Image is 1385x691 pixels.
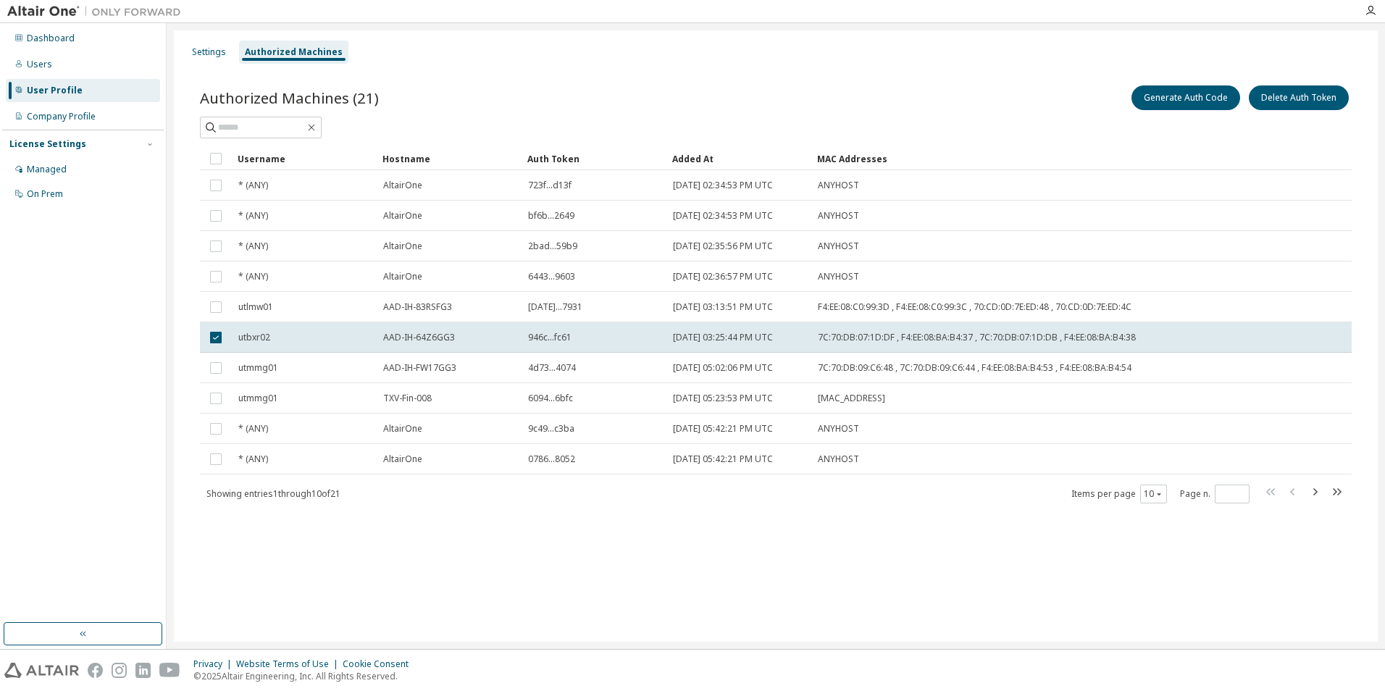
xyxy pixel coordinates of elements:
div: Managed [27,164,67,175]
span: 6443...9603 [528,271,575,282]
span: AAD-IH-83RSFG3 [383,301,452,313]
span: Items per page [1071,485,1167,503]
img: Altair One [7,4,188,19]
div: Dashboard [27,33,75,44]
img: linkedin.svg [135,663,151,678]
span: utmmg01 [238,393,278,404]
span: 723f...d13f [528,180,572,191]
span: [DATE] 05:02:06 PM UTC [673,362,773,374]
button: Generate Auth Code [1131,85,1240,110]
div: Hostname [382,147,516,170]
div: Privacy [193,658,236,670]
span: [DATE] 05:42:21 PM UTC [673,423,773,435]
div: Users [27,59,52,70]
span: 2bad...59b9 [528,240,577,252]
span: [DATE] 05:23:53 PM UTC [673,393,773,404]
span: Authorized Machines (21) [200,88,379,108]
button: 10 [1144,488,1163,500]
span: AltairOne [383,210,422,222]
span: AltairOne [383,271,422,282]
span: * (ANY) [238,423,268,435]
span: bf6b...2649 [528,210,574,222]
div: User Profile [27,85,83,96]
span: ANYHOST [818,271,859,282]
span: 0786...8052 [528,453,575,465]
span: * (ANY) [238,210,268,222]
span: [MAC_ADDRESS] [818,393,885,404]
div: Added At [672,147,806,170]
span: utlmw01 [238,301,273,313]
span: Page n. [1180,485,1250,503]
span: utmmg01 [238,362,278,374]
span: [DATE] 02:35:56 PM UTC [673,240,773,252]
span: * (ANY) [238,240,268,252]
span: 4d73...4074 [528,362,576,374]
span: * (ANY) [238,453,268,465]
span: [DATE] 02:34:53 PM UTC [673,210,773,222]
span: 7C:70:DB:07:1D:DF , F4:EE:08:BA:B4:37 , 7C:70:DB:07:1D:DB , F4:EE:08:BA:B4:38 [818,332,1136,343]
span: TXV-Fin-008 [383,393,432,404]
span: [DATE] 05:42:21 PM UTC [673,453,773,465]
span: [DATE] 03:13:51 PM UTC [673,301,773,313]
img: instagram.svg [112,663,127,678]
span: [DATE] 02:34:53 PM UTC [673,180,773,191]
div: Cookie Consent [343,658,417,670]
button: Delete Auth Token [1249,85,1349,110]
div: Website Terms of Use [236,658,343,670]
img: altair_logo.svg [4,663,79,678]
span: AltairOne [383,423,422,435]
span: utbxr02 [238,332,270,343]
span: 6094...6bfc [528,393,573,404]
span: [DATE] 03:25:44 PM UTC [673,332,773,343]
span: ANYHOST [818,240,859,252]
img: youtube.svg [159,663,180,678]
p: © 2025 Altair Engineering, Inc. All Rights Reserved. [193,670,417,682]
span: 946c...fc61 [528,332,572,343]
span: AltairOne [383,453,422,465]
div: Username [238,147,371,170]
img: facebook.svg [88,663,103,678]
span: 9c49...c3ba [528,423,574,435]
span: ANYHOST [818,423,859,435]
div: Authorized Machines [245,46,343,58]
span: F4:EE:08:C0:99:3D , F4:EE:08:C0:99:3C , 70:CD:0D:7E:ED:48 , 70:CD:0D:7E:ED:4C [818,301,1131,313]
span: 7C:70:DB:09:C6:48 , 7C:70:DB:09:C6:44 , F4:EE:08:BA:B4:53 , F4:EE:08:BA:B4:54 [818,362,1131,374]
span: ANYHOST [818,180,859,191]
div: Company Profile [27,111,96,122]
span: AltairOne [383,180,422,191]
span: Showing entries 1 through 10 of 21 [206,487,340,500]
span: AltairOne [383,240,422,252]
span: * (ANY) [238,271,268,282]
span: [DATE]...7931 [528,301,582,313]
div: Settings [192,46,226,58]
span: AAD-IH-FW17GG3 [383,362,456,374]
div: On Prem [27,188,63,200]
span: [DATE] 02:36:57 PM UTC [673,271,773,282]
span: ANYHOST [818,210,859,222]
span: * (ANY) [238,180,268,191]
div: Auth Token [527,147,661,170]
div: License Settings [9,138,86,150]
span: ANYHOST [818,453,859,465]
div: MAC Addresses [817,147,1200,170]
span: AAD-IH-64Z6GG3 [383,332,455,343]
